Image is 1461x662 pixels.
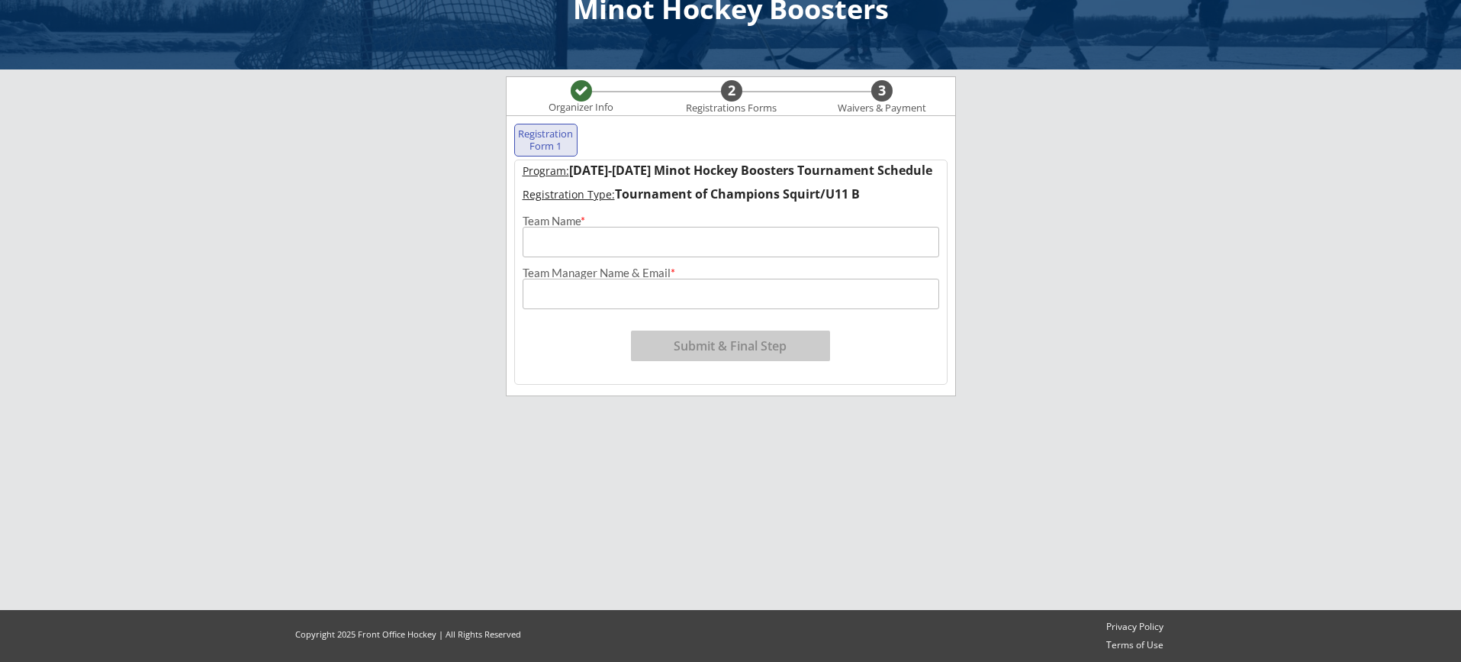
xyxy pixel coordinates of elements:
[615,186,860,202] strong: Tournament of Champions Squirt/U11 B
[721,82,742,99] div: 2
[518,128,574,152] div: Registration Form 1
[281,628,536,640] div: Copyright 2025 Front Office Hockey | All Rights Reserved
[523,163,569,178] u: Program:
[679,102,784,115] div: Registrations Forms
[523,187,615,202] u: Registration Type:
[523,267,939,279] div: Team Manager Name & Email
[871,82,893,99] div: 3
[1099,621,1170,634] a: Privacy Policy
[829,102,935,115] div: Waivers & Payment
[631,331,830,361] button: Submit & Final Step
[539,102,623,114] div: Organizer Info
[569,162,932,179] strong: [DATE]-[DATE] Minot Hockey Boosters Tournament Schedule
[1099,639,1170,652] a: Terms of Use
[523,215,939,227] div: Team Name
